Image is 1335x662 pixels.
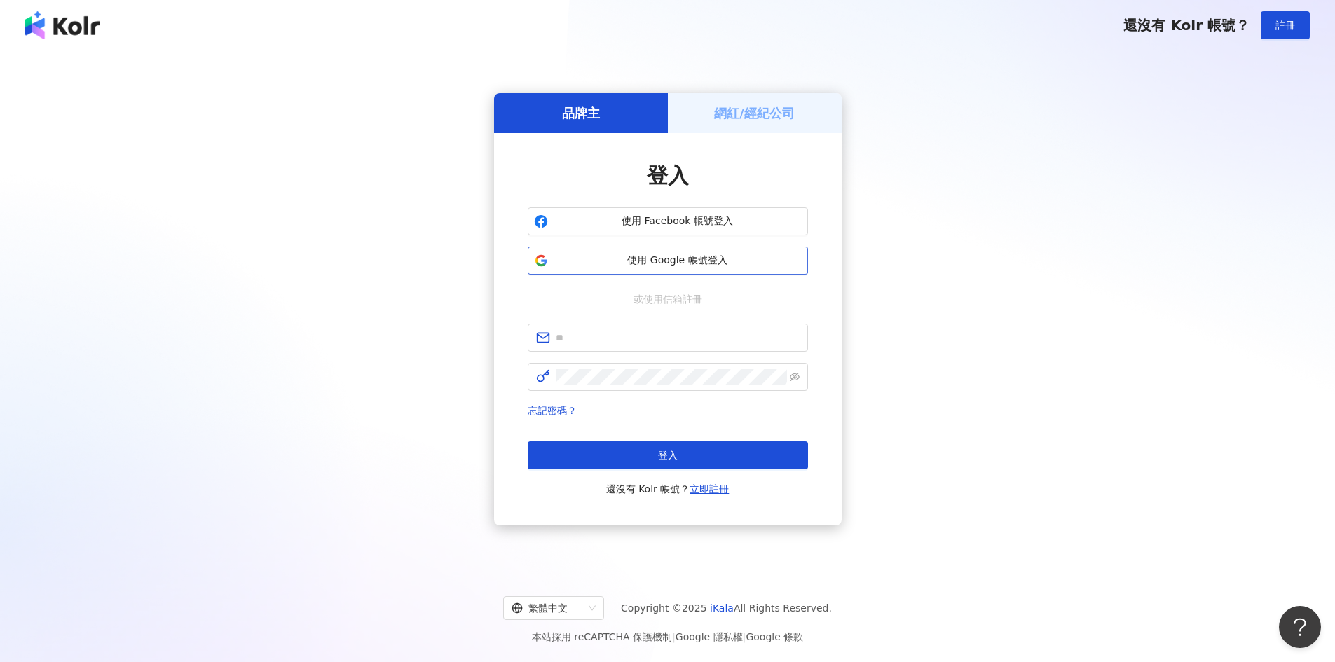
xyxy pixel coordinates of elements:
[528,247,808,275] button: 使用 Google 帳號登入
[25,11,100,39] img: logo
[676,631,743,642] a: Google 隱私權
[532,628,803,645] span: 本站採用 reCAPTCHA 保護機制
[554,254,802,268] span: 使用 Google 帳號登入
[690,483,729,495] a: 立即註冊
[1279,606,1321,648] iframe: Help Scout Beacon - Open
[512,597,583,619] div: 繁體中文
[714,104,795,122] h5: 網紅/經紀公司
[562,104,600,122] h5: 品牌主
[1261,11,1310,39] button: 註冊
[528,405,577,416] a: 忘記密碼？
[528,207,808,235] button: 使用 Facebook 帳號登入
[672,631,676,642] span: |
[743,631,746,642] span: |
[647,163,689,188] span: 登入
[710,602,734,614] a: iKala
[606,481,730,497] span: 還沒有 Kolr 帳號？
[554,214,802,228] span: 使用 Facebook 帳號登入
[658,450,678,461] span: 登入
[746,631,803,642] a: Google 條款
[624,291,712,307] span: 或使用信箱註冊
[621,600,832,616] span: Copyright © 2025 All Rights Reserved.
[790,372,800,382] span: eye-invisible
[1275,20,1295,31] span: 註冊
[528,441,808,469] button: 登入
[1123,17,1250,34] span: 還沒有 Kolr 帳號？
